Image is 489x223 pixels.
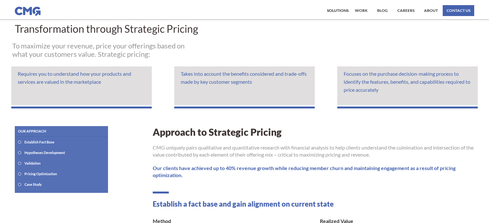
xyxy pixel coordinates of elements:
[12,42,464,58] h1: To maximize your revenue, price your offerings based on what your customers value. Strategic pric...
[24,161,41,165] div: Validation
[15,126,49,136] h1: Our approach
[15,7,41,16] img: CMG logo in blue.
[18,172,105,176] a: Pricing Optimization
[447,9,470,13] div: contact us
[153,165,475,179] strong: Our clients have achieved up to 40% revenue growth while reducing member churn and maintaining en...
[24,172,57,176] div: Pricing Optimization
[24,140,54,144] div: Establish Fact Base
[396,5,416,16] a: Careers
[327,9,349,13] div: Solutions
[153,126,455,138] h1: Approach to Strategic Pricing
[353,5,369,16] a: work
[24,182,42,186] div: Case Study
[18,150,105,155] a: Hypotheses Development
[174,66,315,105] p: Takes into account the benefits considered and trade-offs made by key customer segments
[337,66,478,105] p: Focuses on the purchase decision-making process to identify the features, benefits, and capabilit...
[18,161,105,165] a: Validation
[15,22,291,35] div: Transformation through Strategic Pricing
[18,140,105,144] a: Establish Fact Base
[153,200,475,208] h1: Establish a fact base and gain alignment on current state
[11,66,152,105] p: Requires you to understand how your products and services are valued in the marketplace
[24,150,65,155] div: Hypotheses Development
[376,5,389,16] a: Blog
[18,182,105,186] a: Case Study
[422,5,439,16] a: About
[153,144,475,158] p: CMG uniquely pairs qualitative and quantitative research with financial analysis to help clients ...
